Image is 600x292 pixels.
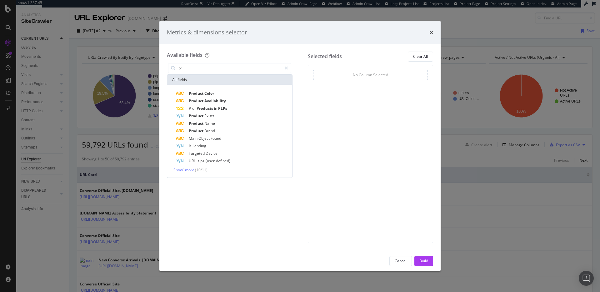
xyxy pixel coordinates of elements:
[204,113,214,118] span: Exists
[178,63,282,73] input: Search by field name
[204,98,226,103] span: Availability
[189,158,197,164] span: URL
[192,143,206,149] span: Landing
[413,54,428,59] div: Clear All
[414,256,433,266] button: Build
[308,53,342,60] div: Selected fields
[204,128,215,133] span: Brand
[189,136,198,141] span: Main
[192,106,197,111] span: of
[173,167,194,173] span: Show 1 more
[389,256,412,266] button: Cancel
[204,121,215,126] span: Name
[167,52,202,58] div: Available fields
[189,121,204,126] span: Product
[197,106,214,111] span: Products
[159,21,441,271] div: modal
[429,28,433,37] div: times
[189,91,204,96] span: Product
[206,158,230,164] span: (user-defined)
[200,158,206,164] span: p+
[408,52,433,62] button: Clear All
[189,151,206,156] span: Targeted
[218,106,227,111] span: PLPs
[189,113,204,118] span: Product
[189,128,204,133] span: Product
[167,75,292,85] div: All fields
[197,158,200,164] span: is
[195,167,207,173] span: ( 10 / 11 )
[419,258,428,264] div: Build
[206,151,217,156] span: Device
[198,136,211,141] span: Object
[204,91,214,96] span: Color
[579,271,594,286] div: Open Intercom Messenger
[211,136,221,141] span: Found
[189,98,204,103] span: Product
[395,258,407,264] div: Cancel
[353,72,388,78] div: No Column Selected
[189,143,192,149] span: Is
[214,106,218,111] span: in
[167,28,247,37] div: Metrics & dimensions selector
[189,106,192,111] span: #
